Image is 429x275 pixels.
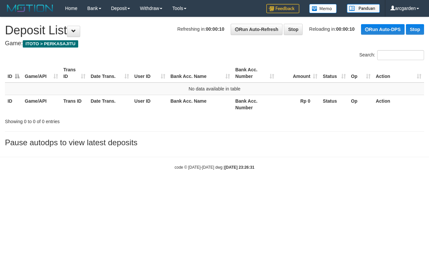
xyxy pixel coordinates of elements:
span: Refreshing in: [177,26,224,32]
th: Action [373,95,424,114]
th: Amount: activate to sort column ascending [277,64,320,83]
img: MOTION_logo.png [5,3,55,13]
th: Trans ID [61,95,88,114]
small: code © [DATE]-[DATE] dwg | [175,165,254,170]
th: Status: activate to sort column ascending [320,64,348,83]
span: ITOTO > PERKASAJITU [23,40,78,48]
th: Bank Acc. Name [168,95,233,114]
th: Rp 0 [277,95,320,114]
th: Date Trans. [88,95,132,114]
th: Game/API [22,95,61,114]
span: Reloading in: [309,26,355,32]
a: Stop [284,24,303,35]
th: Date Trans.: activate to sort column ascending [88,64,132,83]
th: Bank Acc. Name: activate to sort column ascending [168,64,233,83]
th: ID: activate to sort column descending [5,64,22,83]
th: Bank Acc. Number: activate to sort column ascending [233,64,277,83]
th: Status [320,95,348,114]
th: Game/API: activate to sort column ascending [22,64,61,83]
th: Action: activate to sort column ascending [373,64,424,83]
a: Stop [406,24,424,35]
th: User ID [132,95,168,114]
th: Op: activate to sort column ascending [348,64,373,83]
a: Run Auto-DPS [361,24,405,35]
strong: 00:00:10 [336,26,355,32]
h4: Game: [5,40,424,47]
img: Feedback.jpg [266,4,299,13]
input: Search: [377,50,424,60]
th: Op [348,95,373,114]
strong: 00:00:10 [206,26,224,32]
th: Bank Acc. Number [233,95,277,114]
h3: Pause autodps to view latest deposits [5,138,424,147]
div: Showing 0 to 0 of 0 entries [5,116,174,125]
th: User ID: activate to sort column ascending [132,64,168,83]
td: No data available in table [5,83,424,95]
img: panduan.png [347,4,380,13]
strong: [DATE] 23:26:31 [225,165,254,170]
img: Button%20Memo.svg [309,4,337,13]
a: Run Auto-Refresh [231,24,282,35]
label: Search: [359,50,424,60]
th: Trans ID: activate to sort column ascending [61,64,88,83]
th: ID [5,95,22,114]
h1: Deposit List [5,24,424,37]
